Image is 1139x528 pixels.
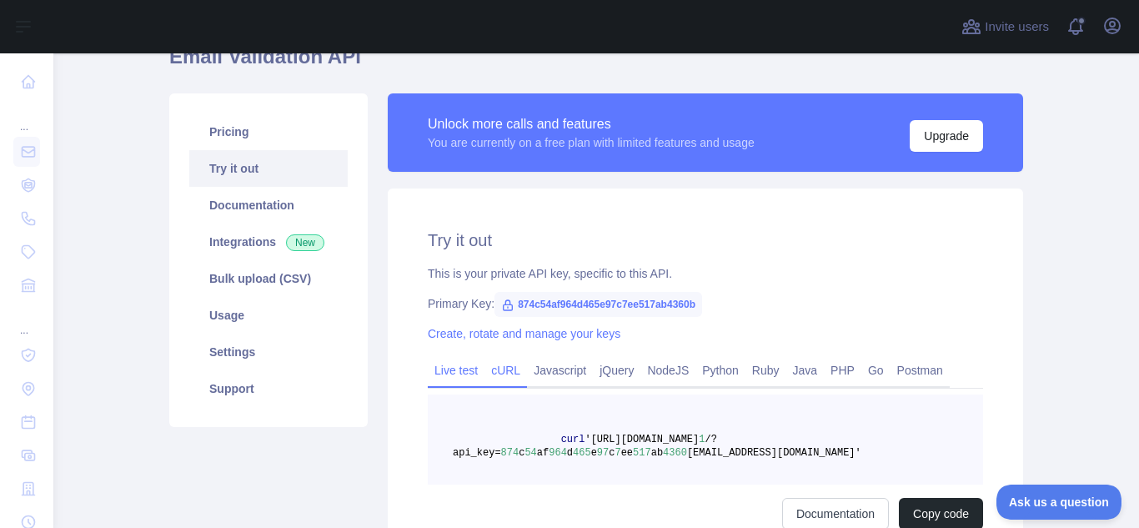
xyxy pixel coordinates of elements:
a: Try it out [189,150,348,187]
a: Integrations New [189,224,348,260]
a: Python [695,357,745,384]
span: 874 [501,447,519,459]
div: Primary Key: [428,295,983,312]
span: Invite users [985,18,1049,37]
a: Settings [189,334,348,370]
a: Java [786,357,825,384]
span: 7 [615,447,620,459]
span: 54 [524,447,536,459]
span: 97 [597,447,609,459]
div: Unlock more calls and features [428,114,755,134]
h2: Try it out [428,229,983,252]
a: Ruby [745,357,786,384]
span: e [591,447,597,459]
span: 465 [573,447,591,459]
a: Usage [189,297,348,334]
span: 4360 [663,447,687,459]
a: cURL [484,357,527,384]
a: Go [861,357,891,384]
button: Upgrade [910,120,983,152]
div: This is your private API key, specific to this API. [428,265,983,282]
span: 517 [633,447,651,459]
span: af [537,447,549,459]
a: Documentation [189,187,348,224]
span: 1 [699,434,705,445]
a: Postman [891,357,950,384]
span: ab [651,447,663,459]
a: Support [189,370,348,407]
a: jQuery [593,357,640,384]
a: Bulk upload (CSV) [189,260,348,297]
span: '[URL][DOMAIN_NAME] [585,434,699,445]
div: You are currently on a free plan with limited features and usage [428,134,755,151]
span: New [286,234,324,251]
a: Create, rotate and manage your keys [428,327,620,340]
a: Live test [428,357,484,384]
a: Pricing [189,113,348,150]
div: ... [13,100,40,133]
span: 964 [549,447,567,459]
a: PHP [824,357,861,384]
span: d [567,447,573,459]
div: ... [13,304,40,337]
a: Javascript [527,357,593,384]
span: curl [561,434,585,445]
h1: Email Validation API [169,43,1023,83]
span: c [609,447,615,459]
span: c [519,447,524,459]
span: ee [621,447,633,459]
iframe: Toggle Customer Support [996,485,1122,520]
span: 874c54af964d465e97c7ee517ab4360b [494,292,702,317]
button: Invite users [958,13,1052,40]
a: NodeJS [640,357,695,384]
span: [EMAIL_ADDRESS][DOMAIN_NAME]' [687,447,861,459]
